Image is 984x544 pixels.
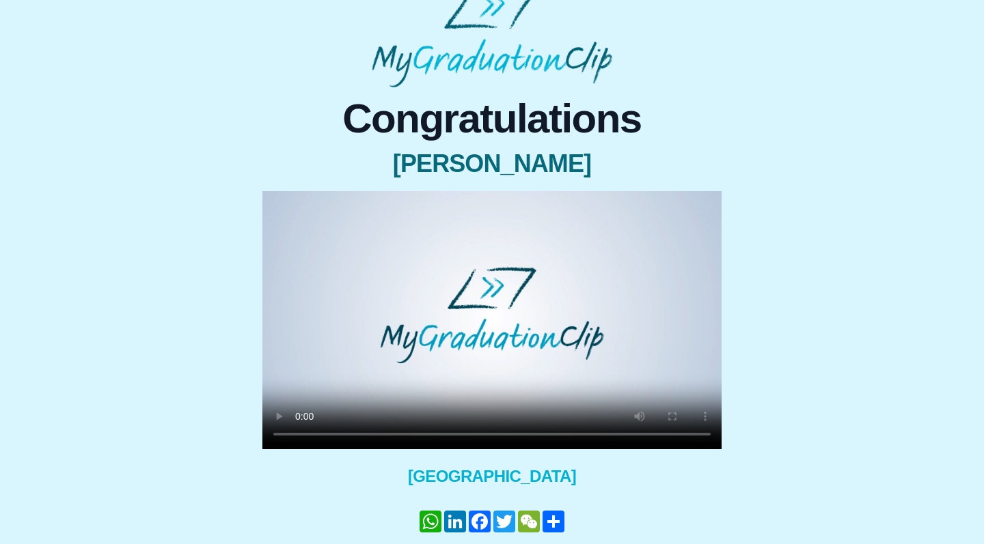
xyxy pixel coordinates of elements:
a: Twitter [492,511,517,532]
a: LinkedIn [443,511,467,532]
span: [PERSON_NAME] [262,150,722,177]
a: WhatsApp [418,511,443,532]
a: WeChat [517,511,541,532]
a: Facebook [467,511,492,532]
span: Congratulations [262,98,722,139]
a: Share [541,511,566,532]
span: [GEOGRAPHIC_DATA] [262,466,722,487]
